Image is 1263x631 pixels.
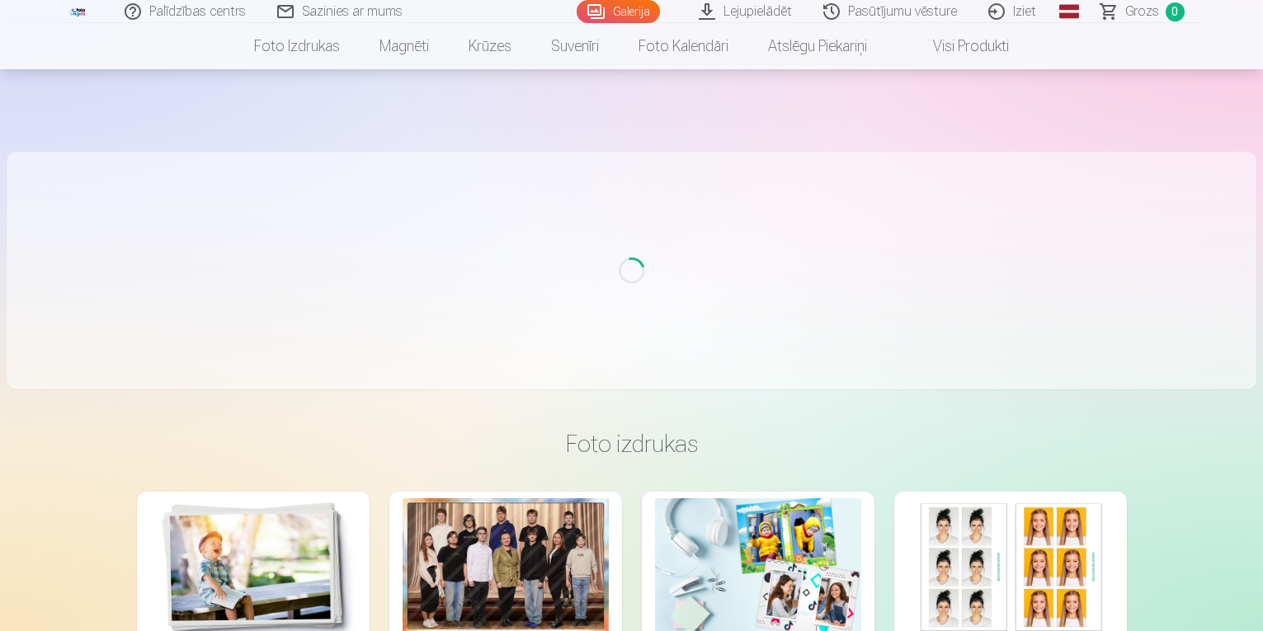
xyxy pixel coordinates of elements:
a: Magnēti [360,23,449,69]
a: Krūzes [449,23,531,69]
a: Atslēgu piekariņi [748,23,887,69]
a: Foto kalendāri [619,23,748,69]
span: Grozs [1125,2,1159,21]
img: /fa1 [69,7,87,16]
a: Visi produkti [887,23,1029,69]
h3: Foto izdrukas [150,429,1114,459]
span: 0 [1166,2,1185,21]
a: Foto izdrukas [234,23,360,69]
a: Suvenīri [531,23,619,69]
